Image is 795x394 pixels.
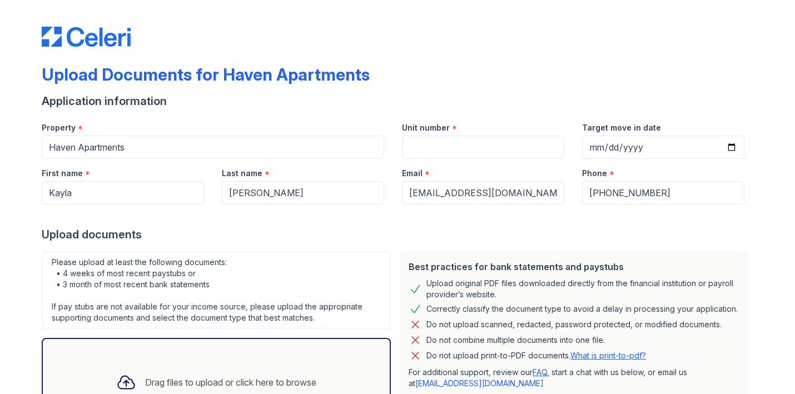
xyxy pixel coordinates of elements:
div: Upload original PDF files downloaded directly from the financial institution or payroll provider’... [426,278,740,300]
div: Upload Documents for Haven Apartments [42,64,370,84]
div: Upload documents [42,227,753,242]
label: Target move in date [582,122,661,133]
div: Best practices for bank statements and paystubs [409,260,740,273]
label: Phone [582,168,607,179]
div: Please upload at least the following documents: • 4 weeks of most recent paystubs or • 3 month of... [42,251,391,329]
p: For additional support, review our , start a chat with us below, or email us at [409,367,740,389]
a: [EMAIL_ADDRESS][DOMAIN_NAME] [415,378,544,388]
label: Unit number [402,122,450,133]
div: Do not upload scanned, redacted, password protected, or modified documents. [426,318,722,331]
label: Last name [222,168,262,179]
img: CE_Logo_Blue-a8612792a0a2168367f1c8372b55b34899dd931a85d93a1a3d3e32e68fde9ad4.png [42,27,131,47]
label: Email [402,168,423,179]
div: Correctly classify the document type to avoid a delay in processing your application. [426,302,738,316]
div: Application information [42,93,753,109]
div: Do not combine multiple documents into one file. [426,333,605,347]
div: Drag files to upload or click here to browse [145,376,316,389]
a: What is print-to-pdf? [570,351,646,360]
label: First name [42,168,83,179]
a: FAQ [533,367,547,377]
p: Do not upload print-to-PDF documents. [426,350,646,361]
label: Property [42,122,76,133]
